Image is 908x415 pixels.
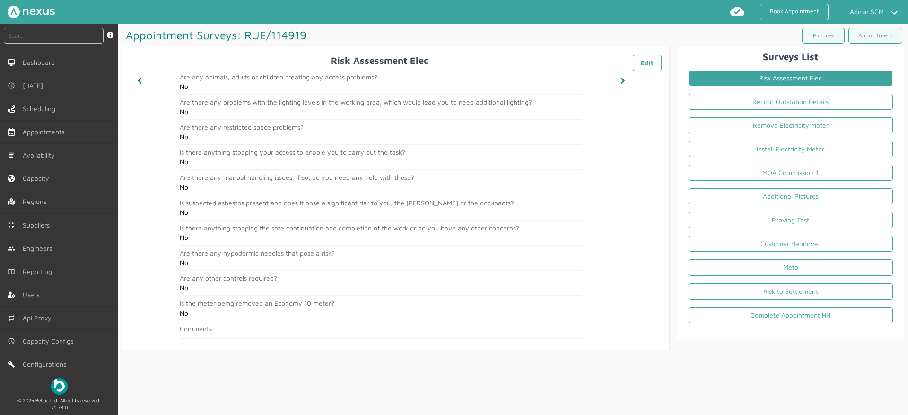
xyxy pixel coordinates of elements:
a: Book Appointment [760,4,829,20]
h2: No [180,83,582,90]
img: md-contract.svg [8,221,15,229]
h2: No [180,284,582,291]
h2: No [180,133,582,141]
h2: Is the meter being removed an Economy 10 meter? [180,300,582,307]
h2: No [180,158,582,166]
a: Meta [689,259,893,275]
span: Capacity Configs [23,337,77,345]
h2: No [180,259,582,266]
img: md-cloud-done.svg [730,4,745,19]
h2: Are there any manual handling issues. If so, do you need any help with these? [180,174,582,181]
img: user-left-menu.svg [8,291,15,299]
h2: Risk Assessment Elec ️️️ [130,55,662,66]
h2: Are any other controls required? [180,274,582,282]
img: capacity-left-menu.svg [8,175,15,182]
img: md-desktop.svg [8,59,15,66]
h2: Are there any hypodermic needles that pose a risk? [180,249,582,257]
h2: No [180,209,582,216]
img: md-repeat.svg [8,314,15,322]
h2: No [180,184,582,191]
input: Search by: Ref, PostCode, MPAN, MPRN, Account, Customer [4,28,104,44]
a: MOA Commission 1 [689,165,893,181]
h2: No [180,108,582,115]
h2: Are there any problems with the lighting levels in the working area, which would lead you to need... [180,98,582,106]
a: Proving Test [689,212,893,228]
img: md-list.svg [8,151,15,159]
a: Risk to Settlement [689,283,893,300]
h1: Appointment Surveys: RUE/114919 ️️️ [122,24,513,46]
a: Risk Assessment Elec [689,70,893,86]
h2: Is there anything stopping your access to enable you to carry out the task? [180,149,582,156]
span: Configurations [23,361,70,368]
a: Remove Electricity Meter [689,117,893,133]
a: Additional Pictures [689,188,893,204]
span: Users [23,291,43,299]
img: regions.left-menu.svg [8,198,15,205]
a: Install Electricity Meter [689,141,893,157]
img: appointments-left-menu.svg [8,128,15,136]
img: md-time.svg [8,337,15,345]
img: md-build.svg [8,361,15,368]
h2: Are any animals, adults or children creating any access problems? [180,73,582,81]
span: Reporting [23,268,56,275]
span: Dashboard [23,59,59,66]
h2: No [180,309,582,317]
h2: Is there anything stopping the safe continuation and completion of the work or do you have any ot... [180,224,582,232]
img: Nexus [8,6,55,18]
a: Complete Appointment HH [689,307,893,323]
span: Regions [23,198,50,205]
span: Appointments [23,128,68,136]
h2: Is suspected asbestos present and does it pose a significant risk to you, the [PERSON_NAME] or th... [180,199,582,207]
a: Customer Handover [689,236,893,252]
span: Suppliers [23,221,53,229]
span: Engineers [23,245,56,252]
h2: No [180,234,582,241]
img: md-time.svg [8,82,15,89]
span: Availability [23,151,59,159]
span: [DATE] [23,82,47,89]
a: Edit [633,55,662,71]
h2: Surveys List [681,51,900,62]
img: md-book.svg [8,268,15,275]
img: md-people.svg [8,245,15,252]
h2: Are there any restricted space problems? [180,124,582,131]
span: Scheduling [23,105,59,113]
a: Record Outstation Details [689,94,893,110]
a: Pictures [802,28,845,44]
h2: Comments [180,325,582,333]
span: Capacity [23,175,53,182]
span: Api Proxy [23,314,55,322]
a: Appointment [848,28,902,44]
img: Beboc Logo [51,378,68,395]
img: scheduling-left-menu.svg [8,105,15,113]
